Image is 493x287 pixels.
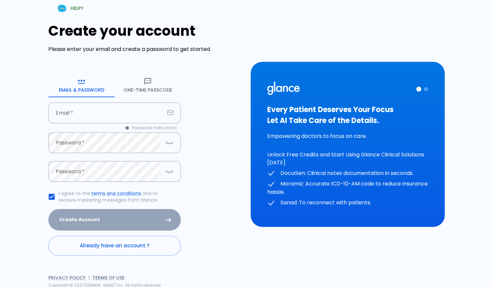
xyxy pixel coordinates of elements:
img: Chat Support [56,3,68,14]
a: Already have an account ? [48,236,181,256]
p: Empowering doctors to focus on care. [267,132,428,140]
button: Password Instructions [122,123,181,133]
p: Moramiz: Accurate ICD-10-AM code to reduce insurance hassle. [267,180,428,196]
button: One-Time Passcode [115,73,181,97]
a: terms and conditions [91,190,141,197]
h3: Every Patient Deserves Your Focus Let AI Take Care of the Details. [267,104,428,126]
p: Please enter your email and create a password to get started. [48,45,242,53]
p: I agree to the and to receive marketing messages from Glance. [59,190,175,203]
p: Unlock Free Credits and Start Using Glance Clinical Solutions [DATE] [267,151,428,167]
input: your.email@example.com [48,102,165,123]
a: Terms of Use [92,274,124,281]
span: | [88,274,90,281]
p: Sanad: To reconnect with patients. [267,199,428,207]
a: Privacy Policy [48,274,86,281]
span: Password Instructions [132,125,177,131]
p: DocuGen: Clinical notes documentation in seconds. [267,169,428,178]
h1: Create your account [48,23,242,39]
button: Email & Password [48,73,115,97]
